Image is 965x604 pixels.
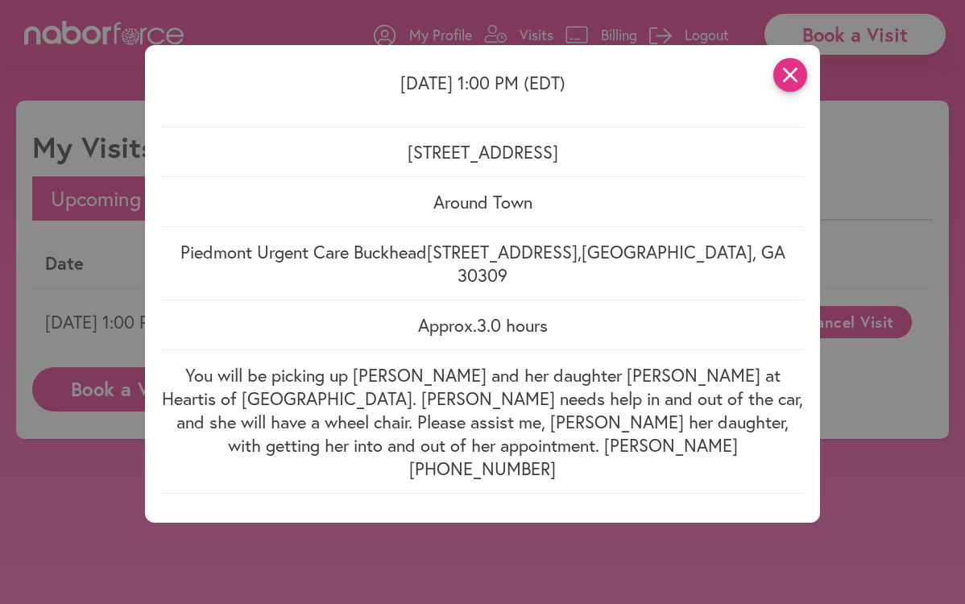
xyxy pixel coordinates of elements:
[161,190,805,213] p: Around Town
[161,140,805,163] p: [STREET_ADDRESS]
[161,363,805,480] p: You will be picking up [PERSON_NAME] and her daughter [PERSON_NAME] at Heartis of [GEOGRAPHIC_DAT...
[161,313,805,337] p: Approx. 3.0 hours
[773,58,807,92] i: close
[161,240,805,287] p: Piedmont Urgent Care Buckhead [STREET_ADDRESS] , [GEOGRAPHIC_DATA] , GA 30309
[400,71,565,94] span: [DATE] 1:00 PM (EDT)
